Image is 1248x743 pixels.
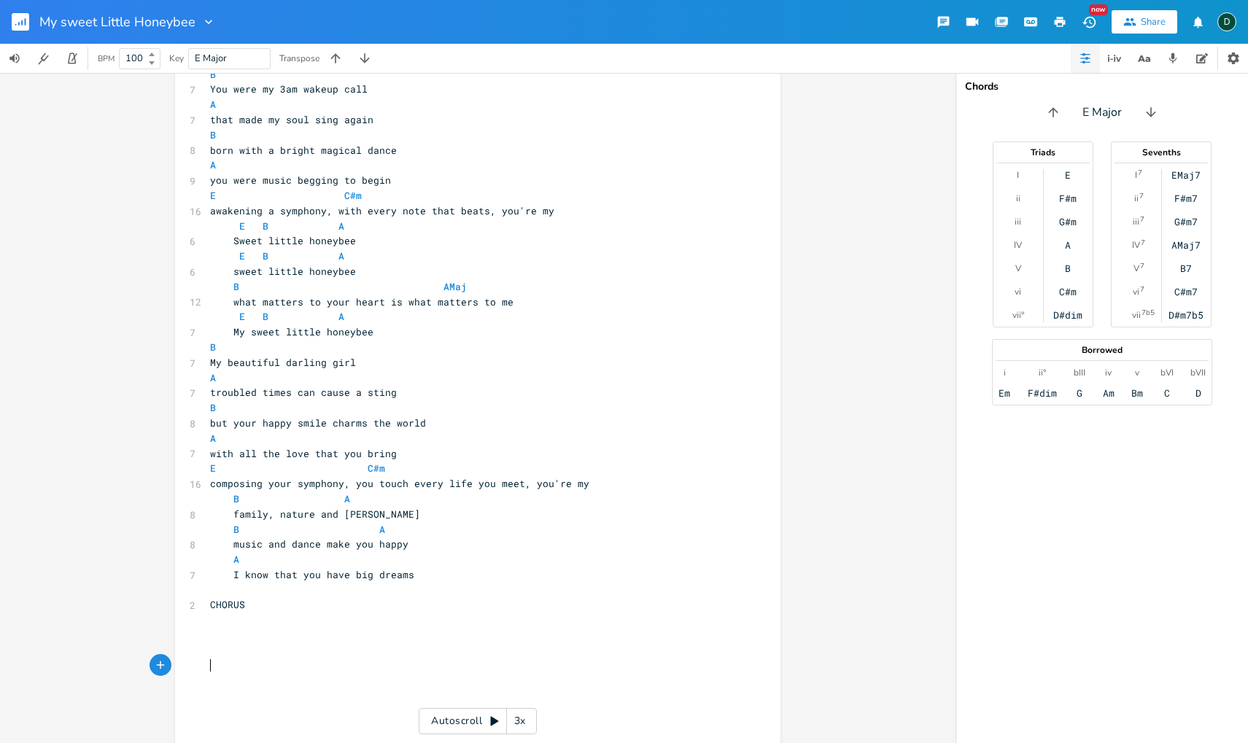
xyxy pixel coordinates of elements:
[210,386,397,399] span: troubled times can cause a sting
[210,174,391,187] span: you were music begging to begin
[1190,367,1206,378] div: bVII
[210,204,554,217] span: awakening a symphony, with every note that beats, you're my
[1059,216,1077,227] div: G#m
[1017,169,1019,181] div: I
[1112,148,1211,157] div: Sevenths
[1089,4,1108,15] div: New
[210,144,397,157] span: born with a bright magical dance
[195,52,227,65] span: E Major
[210,158,216,171] span: A
[1135,367,1139,378] div: v
[98,55,115,63] div: BPM
[1012,309,1024,321] div: vii°
[344,492,350,505] span: A
[1059,286,1077,297] div: C#m
[1134,192,1139,204] div: ii
[210,568,414,581] span: I know that you have big dreams
[1039,367,1046,378] div: ii°
[1133,286,1139,297] div: vi
[1171,169,1201,181] div: EMaj7
[210,295,513,308] span: what matters to your heart is what matters to me
[1140,284,1144,295] sup: 7
[1053,309,1082,321] div: D#dim
[443,280,467,293] span: AMaj
[1195,387,1201,399] div: D
[1132,239,1140,251] div: IV
[379,523,385,536] span: A
[338,219,344,233] span: A
[210,462,216,475] span: E
[1015,216,1021,227] div: iii
[210,325,373,338] span: My sweet little honeybee
[1105,367,1112,378] div: iv
[344,189,362,202] span: C#m
[210,447,397,460] span: with all the love that you bring
[338,310,344,323] span: A
[1180,262,1192,274] div: B7
[210,128,216,141] span: B
[1074,9,1104,35] button: New
[1015,262,1021,274] div: V
[210,341,216,354] span: B
[1168,309,1204,321] div: D#m7b5
[1004,367,1006,378] div: i
[1141,15,1166,28] div: Share
[210,416,426,429] span: but your happy smile charms the world
[263,219,268,233] span: B
[1082,104,1122,121] span: E Major
[1016,192,1020,204] div: ii
[263,310,268,323] span: B
[1141,237,1145,249] sup: 7
[1135,169,1137,181] div: I
[210,401,216,414] span: B
[368,462,385,475] span: C#m
[210,189,216,202] span: E
[239,219,245,233] span: E
[210,432,216,445] span: A
[1065,169,1071,181] div: E
[233,492,239,505] span: B
[1133,262,1139,274] div: V
[1077,387,1082,399] div: G
[210,356,356,369] span: My beautiful darling girl
[210,598,245,611] span: CHORUS
[210,82,368,96] span: You were my 3am wakeup call
[1059,192,1077,204] div: F#m
[239,249,245,262] span: E
[210,234,356,247] span: Sweet little honeybee
[1174,286,1198,297] div: C#m7
[993,148,1093,157] div: Triads
[1065,262,1071,274] div: B
[169,54,184,63] div: Key
[210,98,216,111] span: A
[263,249,268,262] span: B
[965,82,1239,92] div: Chords
[1171,239,1201,251] div: AMaj7
[507,708,533,734] div: 3x
[1131,387,1143,399] div: Bm
[1138,167,1142,179] sup: 7
[39,15,195,28] span: My sweet Little Honeybee
[233,553,239,566] span: A
[210,113,373,126] span: that made my soul sing again
[1112,10,1177,34] button: Share
[1133,216,1139,227] div: iii
[1142,307,1155,319] sup: 7b5
[210,265,356,278] span: sweet little honeybee
[233,280,239,293] span: B
[1164,387,1170,399] div: C
[1160,367,1174,378] div: bVI
[210,371,216,384] span: A
[210,477,589,490] span: composing your symphony, you touch every life you meet, you're my
[279,54,319,63] div: Transpose
[993,346,1212,354] div: Borrowed
[999,387,1010,399] div: Em
[210,507,420,521] span: family, nature and [PERSON_NAME]
[1217,5,1236,39] button: D
[1217,12,1236,31] div: Donna Britton Bukevicz
[1140,214,1144,225] sup: 7
[239,310,245,323] span: E
[1028,387,1057,399] div: F#dim
[1103,387,1115,399] div: Am
[1065,239,1071,251] div: A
